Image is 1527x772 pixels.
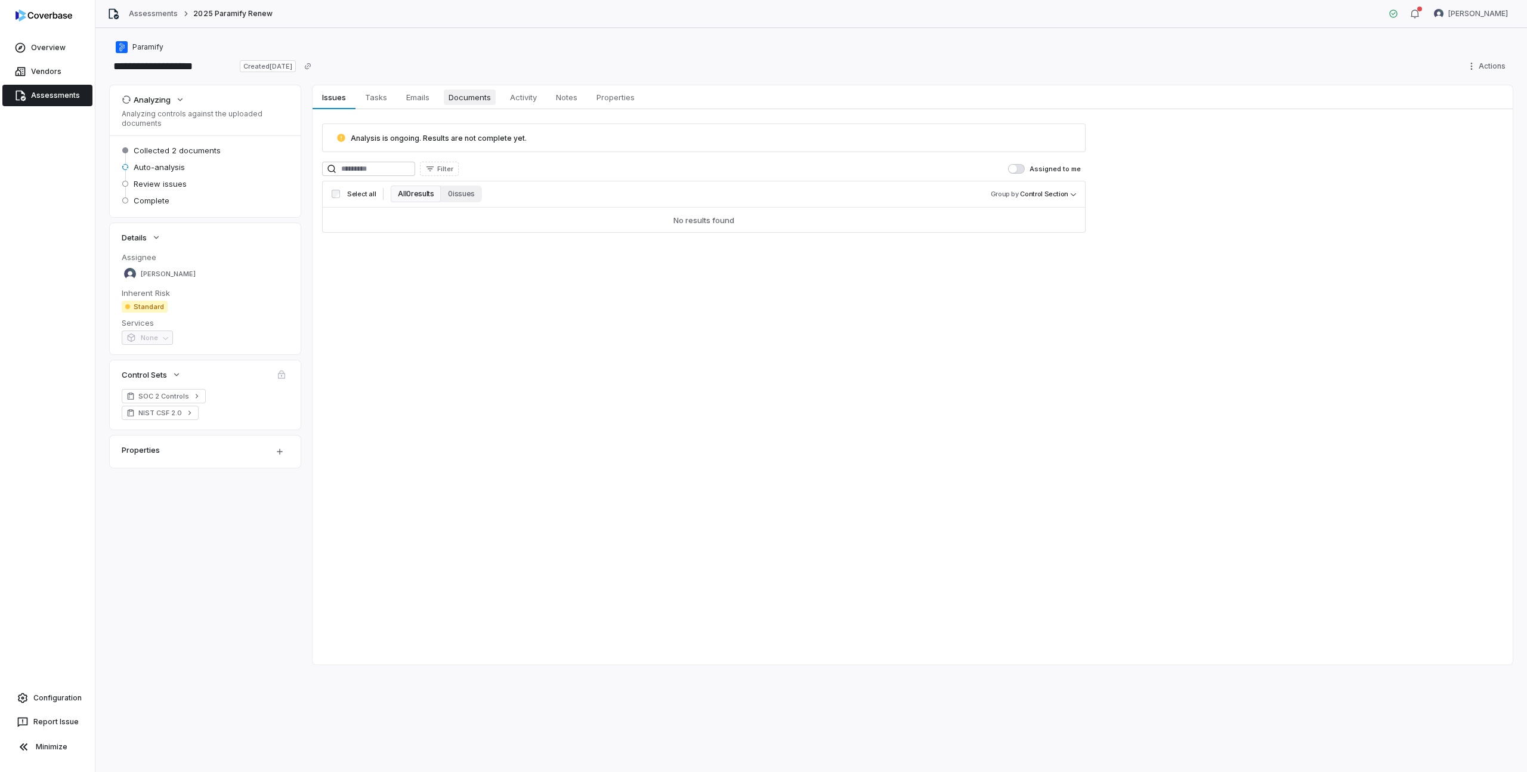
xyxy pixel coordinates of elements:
a: Overview [2,37,92,58]
span: Tasks [360,89,392,105]
span: Review issues [134,178,187,189]
a: Vendors [2,61,92,82]
a: Assessments [129,9,178,18]
span: Documents [444,89,496,105]
span: Notes [551,89,582,105]
button: Filter [420,162,459,176]
button: Copy link [297,55,319,77]
span: SOC 2 Controls [138,391,189,401]
button: Assigned to me [1008,164,1025,174]
img: logo-D7KZi-bG.svg [16,10,72,21]
img: Mike Phillips avatar [1434,9,1443,18]
span: [PERSON_NAME] [1448,9,1508,18]
span: 2025 Paramify Renew [193,9,273,18]
span: NIST CSF 2.0 [138,408,182,418]
p: Analyzing controls against the uploaded documents [122,109,289,128]
span: Standard [122,301,168,313]
span: Collected 2 documents [134,145,221,156]
dt: Services [122,317,289,328]
a: Assessments [2,85,92,106]
img: Mike Phillips avatar [124,268,136,280]
span: Select all [347,190,376,199]
input: Select all [332,190,340,198]
button: Details [118,227,165,248]
span: Complete [134,195,169,206]
span: Analysis is ongoing. Results are not complete yet. [351,134,527,143]
span: Properties [592,89,639,105]
button: Actions [1463,57,1513,75]
button: Control Sets [118,364,185,385]
span: Issues [317,89,350,105]
a: NIST CSF 2.0 [122,406,199,420]
button: Mike Phillips avatar[PERSON_NAME] [1427,5,1515,23]
div: No results found [673,215,734,226]
span: Filter [437,165,453,174]
button: Analyzing [118,89,188,110]
span: Paramify [132,42,163,52]
label: Assigned to me [1008,164,1081,174]
dt: Assignee [122,252,289,263]
div: Analyzing [122,94,171,105]
span: Activity [505,89,542,105]
span: Group by [991,190,1019,198]
button: 0 issues [441,186,481,202]
span: [PERSON_NAME] [141,270,196,279]
button: Minimize [5,735,90,759]
a: Configuration [5,687,90,709]
span: Auto-analysis [134,162,185,172]
button: Report Issue [5,711,90,733]
span: Control Sets [122,369,167,380]
span: Details [122,232,147,243]
button: https://paramify.com/Paramify [112,36,167,58]
span: Emails [401,89,434,105]
a: SOC 2 Controls [122,389,206,403]
dt: Inherent Risk [122,288,289,298]
button: All 0 results [391,186,441,202]
span: Created [DATE] [240,60,296,72]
